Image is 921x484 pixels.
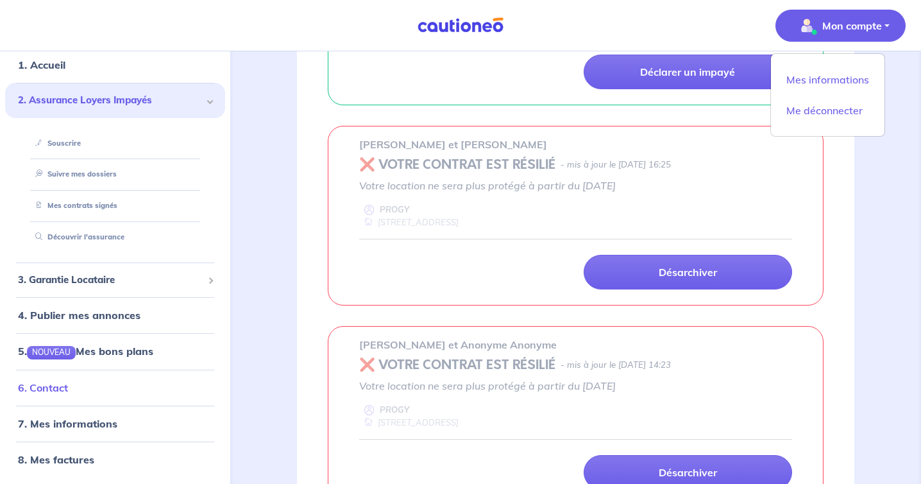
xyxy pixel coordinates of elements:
[776,100,879,121] a: Me déconnecter
[359,337,557,352] p: [PERSON_NAME] et Anonyme Anonyme
[359,157,555,173] h5: ❌ VOTRE CONTRAT EST RÉSILIÉ
[30,202,117,211] a: Mes contrats signés
[5,375,225,401] div: 6. Contact
[822,18,882,33] p: Mon compte
[30,232,124,241] a: Découvrir l'assurance
[18,59,65,72] a: 1. Accueil
[359,417,459,429] div: [STREET_ADDRESS]
[18,345,153,358] a: 5.NOUVEAUMes bons plans
[18,381,68,394] a: 6. Contact
[412,17,509,33] img: Cautioneo
[659,466,717,479] p: Désarchiver
[561,359,671,372] p: - mis à jour le [DATE] 14:23
[640,65,735,78] p: Déclarer un impayé
[359,157,792,173] div: state: REVOKED, Context: ,IN-LANDLORD
[18,309,140,322] a: 4. Publier mes annonces
[770,53,885,137] div: illu_account_valid_menu.svgMon compte
[775,10,906,42] button: illu_account_valid_menu.svgMon compte
[776,69,879,90] a: Mes informations
[30,170,117,179] a: Suivre mes dossiers
[5,53,225,78] div: 1. Accueil
[359,137,547,152] p: [PERSON_NAME] et [PERSON_NAME]
[584,255,793,290] a: Désarchiver
[21,164,210,186] div: Suivre mes dossiers
[5,83,225,119] div: 2. Assurance Loyers Impayés
[659,266,717,279] p: Désarchiver
[359,358,792,373] div: state: REVOKED, Context: ,IN-LANDLORD
[18,453,94,466] a: 8. Mes factures
[797,15,817,36] img: illu_account_valid_menu.svg
[359,179,616,192] em: Votre location ne sera plus protégé à partir du [DATE]
[380,203,409,216] p: PROGY
[359,216,459,229] div: [STREET_ADDRESS]
[5,447,225,472] div: 8. Mes factures
[5,339,225,365] div: 5.NOUVEAUMes bons plans
[18,273,203,288] span: 3. Garantie Locataire
[18,417,117,430] a: 7. Mes informations
[359,358,555,373] h5: ❌ VOTRE CONTRAT EST RÉSILIÉ
[5,411,225,436] div: 7. Mes informations
[21,196,210,217] div: Mes contrats signés
[380,404,409,416] p: PROGY
[30,139,81,148] a: Souscrire
[21,227,210,248] div: Découvrir l'assurance
[359,379,616,392] em: Votre location ne sera plus protégé à partir du [DATE]
[18,94,203,108] span: 2. Assurance Loyers Impayés
[5,303,225,329] div: 4. Publier mes annonces
[584,55,793,89] a: Déclarer un impayé
[21,133,210,154] div: Souscrire
[5,268,225,293] div: 3. Garantie Locataire
[561,159,671,171] p: - mis à jour le [DATE] 16:25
